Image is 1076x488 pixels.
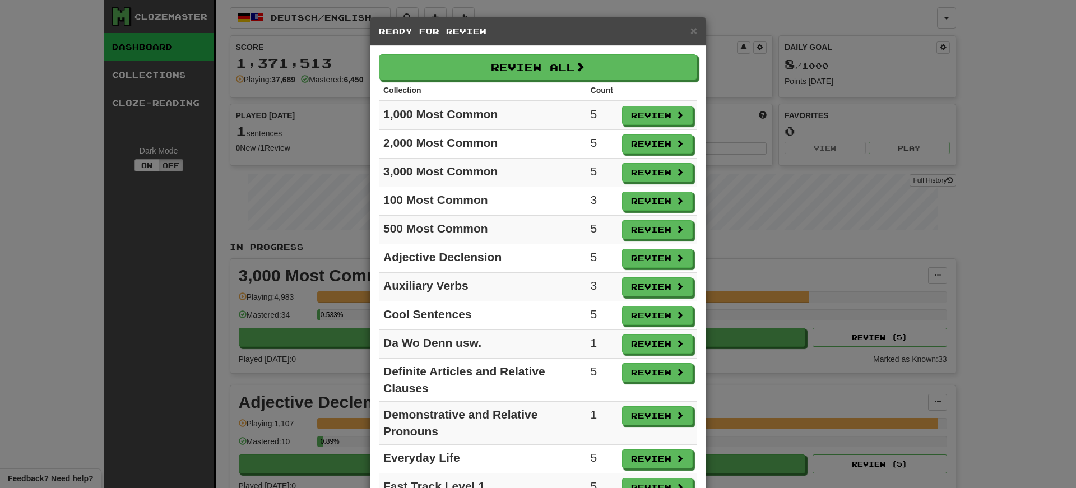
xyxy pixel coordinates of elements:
[690,24,697,37] span: ×
[379,54,697,80] button: Review All
[586,159,618,187] td: 5
[622,192,693,211] button: Review
[586,359,618,402] td: 5
[622,363,693,382] button: Review
[690,25,697,36] button: Close
[622,249,693,268] button: Review
[586,130,618,159] td: 5
[622,163,693,182] button: Review
[586,330,618,359] td: 1
[379,216,586,244] td: 500 Most Common
[586,445,618,473] td: 5
[379,402,586,445] td: Demonstrative and Relative Pronouns
[586,80,618,101] th: Count
[586,402,618,445] td: 1
[586,244,618,273] td: 5
[586,301,618,330] td: 5
[622,334,693,354] button: Review
[379,330,586,359] td: Da Wo Denn usw.
[379,80,586,101] th: Collection
[622,449,693,468] button: Review
[379,445,586,473] td: Everyday Life
[586,101,618,130] td: 5
[379,301,586,330] td: Cool Sentences
[622,306,693,325] button: Review
[379,244,586,273] td: Adjective Declension
[622,134,693,154] button: Review
[622,277,693,296] button: Review
[379,130,586,159] td: 2,000 Most Common
[379,273,586,301] td: Auxiliary Verbs
[586,216,618,244] td: 5
[586,273,618,301] td: 3
[622,406,693,425] button: Review
[379,26,697,37] h5: Ready for Review
[622,106,693,125] button: Review
[586,187,618,216] td: 3
[622,220,693,239] button: Review
[379,101,586,130] td: 1,000 Most Common
[379,159,586,187] td: 3,000 Most Common
[379,359,586,402] td: Definite Articles and Relative Clauses
[379,187,586,216] td: 100 Most Common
